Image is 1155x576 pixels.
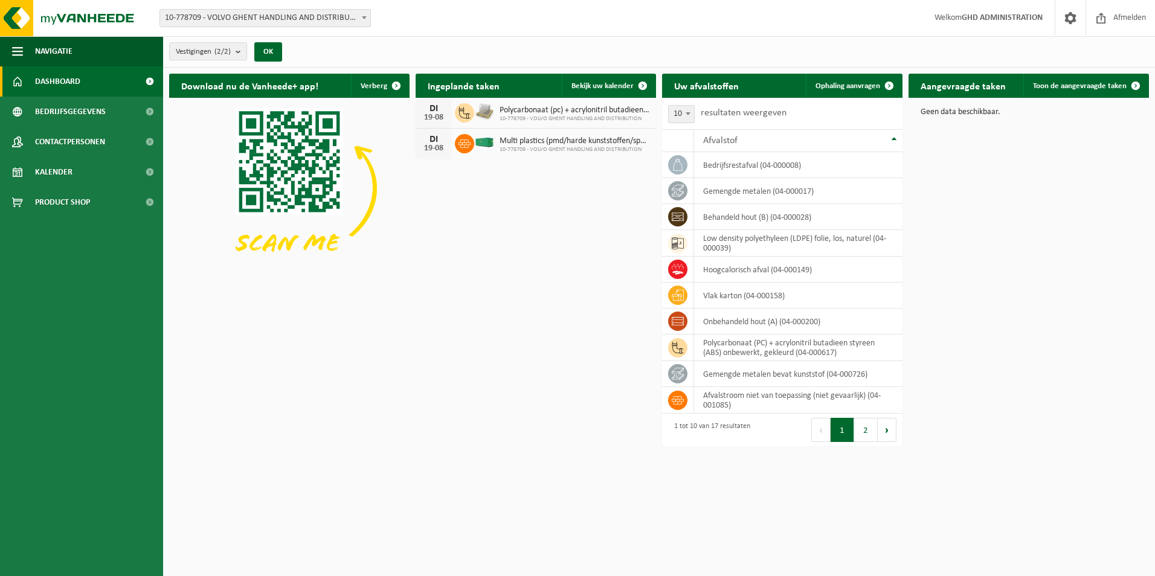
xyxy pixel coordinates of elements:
h2: Uw afvalstoffen [662,74,751,97]
strong: GHD ADMINISTRATION [962,13,1043,22]
span: Ophaling aanvragen [816,82,880,90]
button: OK [254,42,282,62]
td: onbehandeld hout (A) (04-000200) [694,309,902,334]
td: bedrijfsrestafval (04-000008) [694,152,902,178]
h2: Download nu de Vanheede+ app! [169,74,330,97]
button: 2 [854,418,878,442]
button: Vestigingen(2/2) [169,42,247,60]
span: Bedrijfsgegevens [35,97,106,127]
span: 10-778709 - VOLVO GHENT HANDLING AND DISTRIBUTION [500,146,650,153]
td: gemengde metalen bevat kunststof (04-000726) [694,361,902,387]
td: gemengde metalen (04-000017) [694,178,902,204]
span: Polycarbonaat (pc) + acrylonitril butadieen styreen (abs) onbewerkt, gekleurd [500,106,650,115]
span: Toon de aangevraagde taken [1033,82,1127,90]
span: Multi plastics (pmd/harde kunststoffen/spanbanden/eps/folie naturel/folie gemeng... [500,136,650,146]
td: polycarbonaat (PC) + acrylonitril butadieen styreen (ABS) onbewerkt, gekleurd (04-000617) [694,334,902,361]
button: 1 [831,418,854,442]
td: vlak karton (04-000158) [694,283,902,309]
span: Contactpersonen [35,127,105,157]
div: DI [422,135,446,144]
span: Bekijk uw kalender [571,82,634,90]
p: Geen data beschikbaar. [921,108,1137,117]
span: Vestigingen [176,43,231,61]
img: HK-XC-40-GN-00 [474,137,495,148]
button: Verberg [351,74,408,98]
button: Next [878,418,896,442]
div: 19-08 [422,144,446,153]
a: Ophaling aanvragen [806,74,901,98]
label: resultaten weergeven [701,108,787,118]
td: afvalstroom niet van toepassing (niet gevaarlijk) (04-001085) [694,387,902,414]
span: 10-778709 - VOLVO GHENT HANDLING AND DISTRIBUTION - DESTELDONK [160,10,370,27]
count: (2/2) [214,48,231,56]
button: Previous [811,418,831,442]
span: 10 [668,105,695,123]
span: 10-778709 - VOLVO GHENT HANDLING AND DISTRIBUTION [500,115,650,123]
span: 10-778709 - VOLVO GHENT HANDLING AND DISTRIBUTION - DESTELDONK [159,9,371,27]
span: Dashboard [35,66,80,97]
span: Verberg [361,82,387,90]
a: Toon de aangevraagde taken [1023,74,1148,98]
a: Bekijk uw kalender [562,74,655,98]
img: LP-PA-00000-WDN-11 [474,101,495,122]
div: 1 tot 10 van 17 resultaten [668,417,750,443]
span: Product Shop [35,187,90,217]
span: 10 [669,106,694,123]
img: Download de VHEPlus App [169,98,410,278]
td: low density polyethyleen (LDPE) folie, los, naturel (04-000039) [694,230,902,257]
span: Navigatie [35,36,72,66]
td: hoogcalorisch afval (04-000149) [694,257,902,283]
h2: Aangevraagde taken [909,74,1018,97]
h2: Ingeplande taken [416,74,512,97]
td: behandeld hout (B) (04-000028) [694,204,902,230]
span: Kalender [35,157,72,187]
div: 19-08 [422,114,446,122]
span: Afvalstof [703,136,738,146]
div: DI [422,104,446,114]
